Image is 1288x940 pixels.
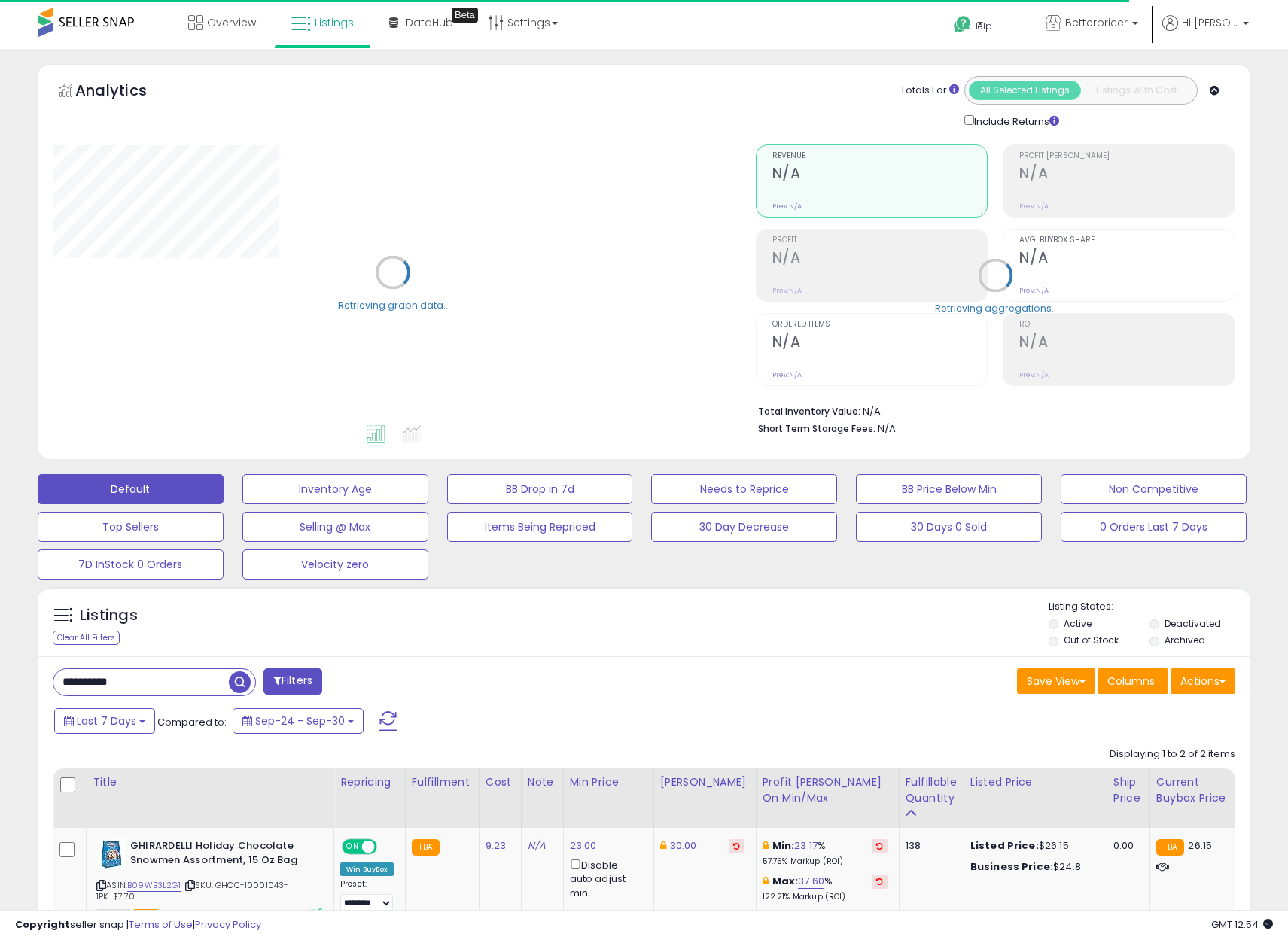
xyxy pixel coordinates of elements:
div: Disable auto adjust min [570,856,642,900]
label: Out of Stock [1064,634,1119,646]
span: 2025-10-8 12:54 GMT [1211,917,1273,932]
span: DataHub [406,15,453,30]
a: 23.17 [794,838,818,853]
div: % [763,839,888,867]
div: % [763,875,888,902]
div: ASIN: [96,839,322,920]
b: GHIRARDELLI Holiday Chocolate Snowmen Assortment, 15 Oz Bag [130,839,313,871]
div: Fulfillable Quantity [906,774,958,806]
button: Listings With Cost [1080,81,1192,100]
div: Include Returns [953,112,1077,129]
button: 30 Day Decrease [651,512,837,542]
a: N/A [528,838,546,853]
h5: Analytics [75,80,176,105]
span: Last 7 Days [77,713,136,729]
button: BB Drop in 7d [447,474,633,504]
i: Get Help [953,15,972,34]
div: Profit [PERSON_NAME] on Min/Max [763,774,893,806]
button: Velocity zero [242,549,428,580]
button: Columns [1098,668,1168,694]
div: Tooltip anchor [452,8,478,23]
div: $24.8 [970,860,1095,874]
b: Max: [772,874,799,888]
p: 57.75% Markup (ROI) [763,856,888,867]
div: Min Price [570,774,647,790]
button: Save View [1017,668,1095,694]
b: Listed Price: [970,838,1039,853]
p: Listing States: [1049,600,1250,614]
button: All Selected Listings [969,81,1081,100]
span: Hi [PERSON_NAME] [1182,15,1238,30]
span: Overview [207,15,256,30]
button: Filters [263,668,322,695]
label: Active [1064,617,1092,630]
span: All listings currently available for purchase on Amazon [96,909,131,922]
div: Ship Price [1113,774,1143,806]
div: Preset: [340,879,394,913]
button: Sep-24 - Sep-30 [233,708,364,734]
button: Default [38,474,224,504]
small: FBA [1156,839,1184,856]
th: The percentage added to the cost of goods (COGS) that forms the calculator for Min & Max prices. [756,768,899,828]
a: Privacy Policy [195,917,261,932]
p: 122.21% Markup (ROI) [763,892,888,902]
div: Clear All Filters [53,631,120,645]
button: 7D InStock 0 Orders [38,549,224,580]
button: Selling @ Max [242,512,428,542]
button: Items Being Repriced [447,512,633,542]
div: seller snap | | [15,918,261,932]
span: OFF [375,841,399,853]
button: 0 Orders Last 7 Days [1061,512,1247,542]
button: Inventory Age [242,474,428,504]
strong: Copyright [15,917,70,932]
div: Repricing [340,774,399,790]
a: 37.60 [798,874,824,889]
button: Actions [1171,668,1235,694]
div: Win BuyBox [340,862,394,876]
div: [PERSON_NAME] [660,774,750,790]
span: Help [972,20,992,32]
span: Listings [315,15,354,30]
span: ON [343,841,362,853]
span: 26.15 [1188,838,1212,853]
button: Needs to Reprice [651,474,837,504]
span: Compared to: [157,715,227,729]
button: BB Price Below Min [856,474,1042,504]
small: FBA [412,839,440,856]
img: 517JLRZgLeL._SL40_.jpg [96,839,126,869]
label: Archived [1165,634,1205,646]
div: Retrieving graph data.. [338,298,448,312]
div: Note [528,774,557,790]
label: Deactivated [1165,617,1221,630]
a: 30.00 [670,838,697,853]
div: 138 [906,839,952,853]
div: Totals For [900,84,959,98]
b: Min: [772,838,795,853]
span: Betterpricer [1065,15,1128,30]
b: Business Price: [970,859,1053,874]
a: Help [942,4,1022,49]
a: 23.00 [570,838,597,853]
div: Listed Price [970,774,1101,790]
div: Displaying 1 to 2 of 2 items [1110,747,1235,762]
div: 0.00 [1113,839,1138,853]
div: Retrieving aggregations.. [935,301,1056,315]
div: Current Buybox Price [1156,774,1234,806]
div: Title [93,774,327,790]
span: Sep-24 - Sep-30 [255,713,345,729]
div: Fulfillment [412,774,473,790]
span: | SKU: GHCC-10001043-1PK-$7.70 [96,879,288,902]
a: B09WB3L2G1 [127,879,181,892]
button: Last 7 Days [54,708,155,734]
span: Columns [1107,674,1155,689]
button: 30 Days 0 Sold [856,512,1042,542]
div: $26.15 [970,839,1095,853]
button: Non Competitive [1061,474,1247,504]
a: Hi [PERSON_NAME] [1162,15,1249,49]
span: FBA [133,909,159,922]
button: Top Sellers [38,512,224,542]
a: Terms of Use [129,917,193,932]
h5: Listings [80,605,138,626]
div: Cost [486,774,515,790]
a: 9.23 [486,838,507,853]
